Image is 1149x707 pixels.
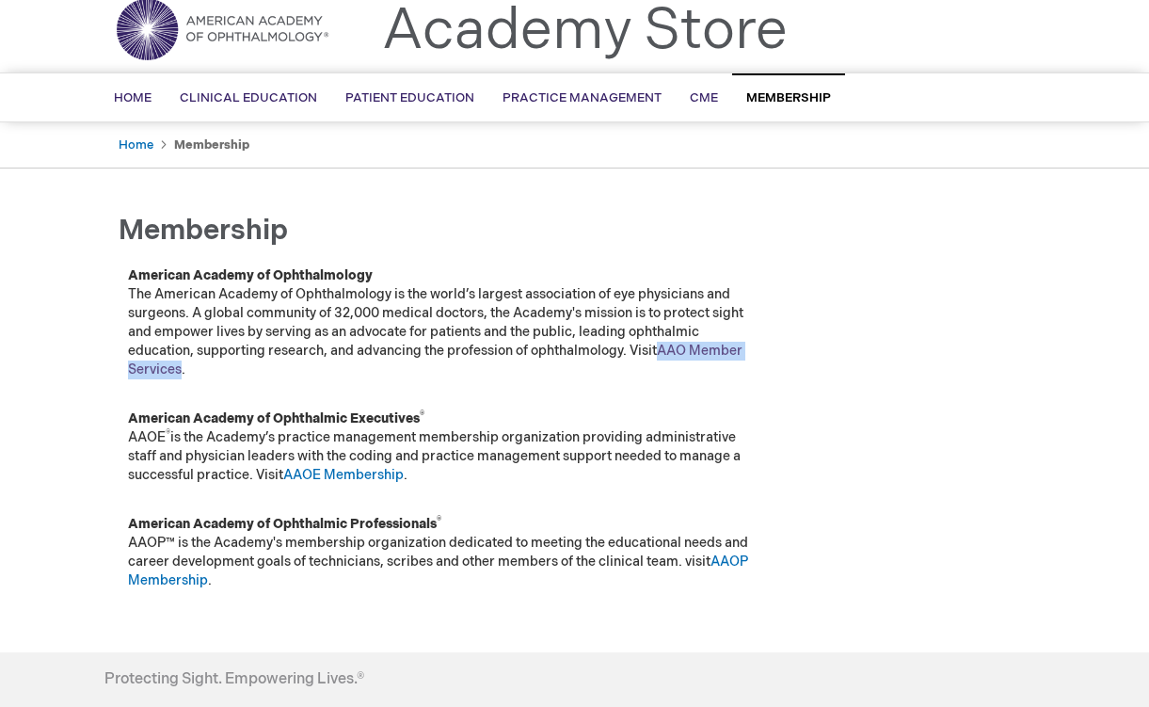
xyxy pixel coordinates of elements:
[180,90,317,105] span: Clinical Education
[128,410,424,426] strong: American Academy of Ophthalmic Executives
[128,266,758,379] p: The American Academy of Ophthalmology is the world’s largest association of eye physicians and su...
[166,428,170,440] sup: ®
[437,515,441,526] sup: ®
[119,137,153,153] a: Home
[119,214,288,248] span: Membership
[420,410,424,421] sup: ®
[283,467,404,483] a: AAOE Membership
[104,671,364,688] h4: Protecting Sight. Empowering Lives.®
[503,90,662,105] span: Practice Management
[128,515,758,590] p: AAOP™ is the Academy's membership organization dedicated to meeting the educational needs and car...
[128,410,758,485] p: AAOE is the Academy’s practice management membership organization providing administrative staff ...
[128,267,373,283] strong: American Academy of Ophthalmology
[114,90,152,105] span: Home
[690,90,718,105] span: CME
[128,516,441,532] strong: American Academy of Ophthalmic Professionals
[174,137,249,153] strong: Membership
[746,90,831,105] span: Membership
[345,90,474,105] span: Patient Education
